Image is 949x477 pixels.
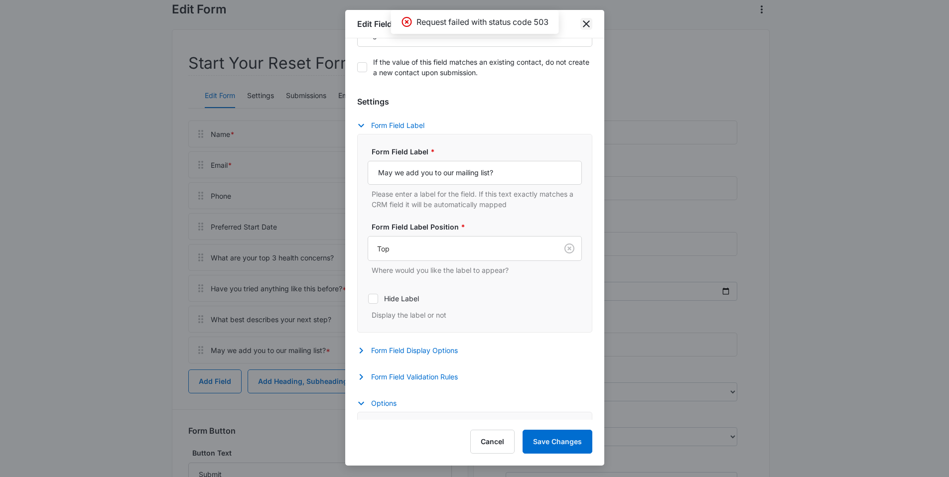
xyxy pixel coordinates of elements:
label: If the value of this field matches an existing contact, do not create a new contact upon submission. [357,57,592,78]
p: Request failed with status code 503 [416,16,548,28]
span: Submit [6,417,29,425]
button: Save Changes [523,430,592,454]
button: Form Field Display Options [357,345,468,357]
button: close [580,18,592,30]
label: Form Field Label Position [372,222,586,232]
p: Display the label or not [372,310,582,320]
button: Options [357,397,407,409]
h3: Settings [357,96,592,108]
h1: Edit Field [357,18,392,30]
button: Form Field Label [357,119,434,131]
input: Form Field Label [368,161,582,185]
p: Please enter a label for the field. If this text exactly matches a CRM field it will be automatic... [372,189,582,210]
label: Hide Label [368,293,582,304]
button: Cancel [470,430,515,454]
label: Form Field Label [372,146,586,157]
p: Where would you like the label to appear? [372,265,582,275]
button: Clear [561,240,577,256]
button: Form Field Validation Rules [357,371,468,383]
